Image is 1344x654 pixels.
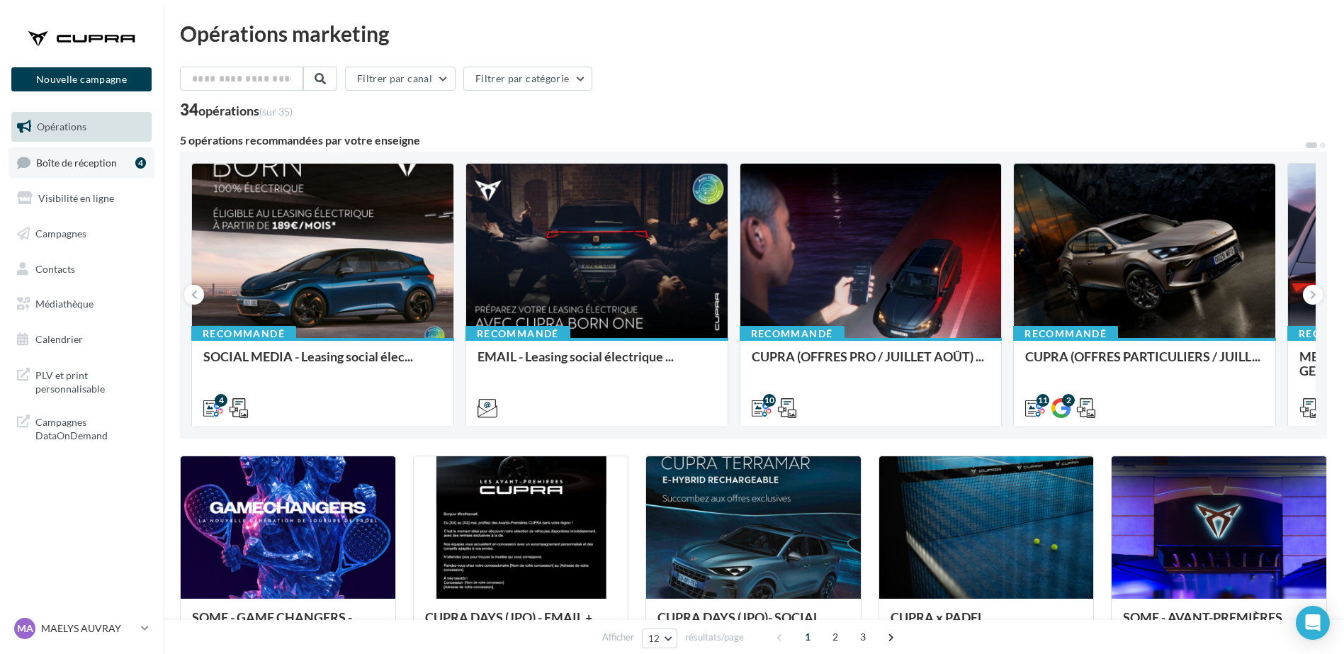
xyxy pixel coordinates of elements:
a: Médiathèque [9,289,154,319]
div: 4 [135,157,146,169]
button: Nouvelle campagne [11,67,152,91]
button: Filtrer par catégorie [463,67,592,91]
div: 11 [1037,394,1049,407]
div: 2 [1062,394,1075,407]
span: CUPRA x PADEL [891,609,984,625]
button: Filtrer par canal [345,67,456,91]
div: 34 [180,102,293,118]
span: Calendrier [35,333,83,345]
span: 12 [648,633,660,644]
span: CUPRA (OFFRES PARTICULIERS / JUILL... [1025,349,1260,364]
a: Contacts [9,254,154,284]
span: Contacts [35,262,75,274]
a: Campagnes DataOnDemand [9,407,154,449]
span: Afficher [602,631,634,644]
div: Recommandé [740,326,845,342]
a: MA MAELYS AUVRAY [11,615,152,642]
div: 5 opérations recommandées par votre enseigne [180,135,1304,146]
a: Visibilité en ligne [9,184,154,213]
div: Recommandé [465,326,570,342]
span: Boîte de réception [36,156,117,168]
span: EMAIL - Leasing social électrique ... [478,349,674,364]
span: MA [17,621,33,636]
div: Opérations marketing [180,23,1327,44]
button: 12 [642,628,678,648]
span: Campagnes DataOnDemand [35,412,146,443]
span: CUPRA DAYS (JPO)- SOCIAL MEDIA [657,609,820,639]
div: Recommandé [191,326,296,342]
a: PLV et print personnalisable [9,360,154,402]
div: 10 [763,394,776,407]
span: Opérations [37,120,86,133]
span: résultats/page [685,631,744,644]
div: Recommandé [1013,326,1118,342]
a: Opérations [9,112,154,142]
span: SOCIAL MEDIA - Leasing social élec... [203,349,413,364]
span: 3 [852,626,874,648]
a: Boîte de réception4 [9,147,154,178]
a: Calendrier [9,325,154,354]
div: 4 [215,394,227,407]
span: Visibilité en ligne [38,192,114,204]
span: Médiathèque [35,298,94,310]
span: Campagnes [35,227,86,239]
span: (sur 35) [259,106,293,118]
div: opérations [198,104,293,117]
span: PLV et print personnalisable [35,366,146,396]
span: 2 [824,626,847,648]
span: CUPRA (OFFRES PRO / JUILLET AOÛT) ... [752,349,984,364]
p: MAELYS AUVRAY [41,621,135,636]
div: Open Intercom Messenger [1296,606,1330,640]
a: Campagnes [9,219,154,249]
span: 1 [796,626,819,648]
